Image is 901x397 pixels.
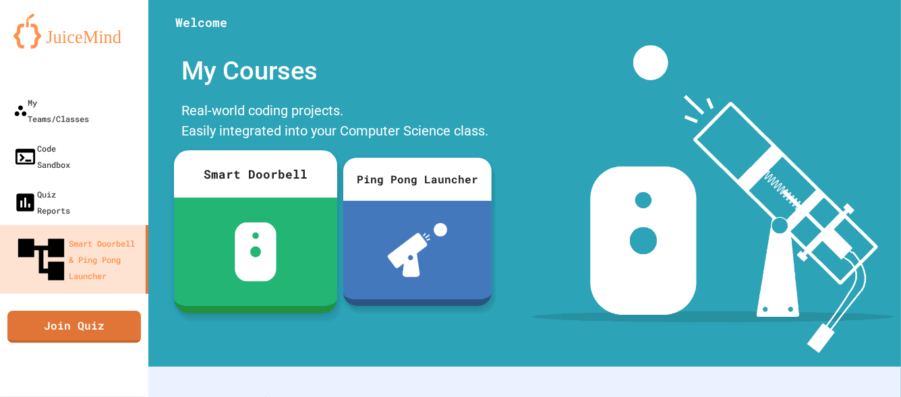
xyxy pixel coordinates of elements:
div: My Teams/Classes [13,94,89,127]
a: Join Quiz [7,311,141,343]
div: Smart Doorbell [174,150,337,197]
div: Real-world coding projects. Easily integrated into your Computer Science class. [175,97,498,148]
img: sdb-white.svg [235,222,277,282]
div: My Courses [175,45,498,97]
img: banner-image-my-projects.png [532,45,894,353]
img: ppl-with-ball.png [388,223,448,277]
div: Code Sandbox [13,140,70,173]
img: logo-orange.svg [13,13,135,49]
div: Ping Pong Launcher [343,158,492,201]
div: Smart Doorbell & Ping Pong Launcher [13,232,140,287]
div: Quiz Reports [13,186,70,218]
